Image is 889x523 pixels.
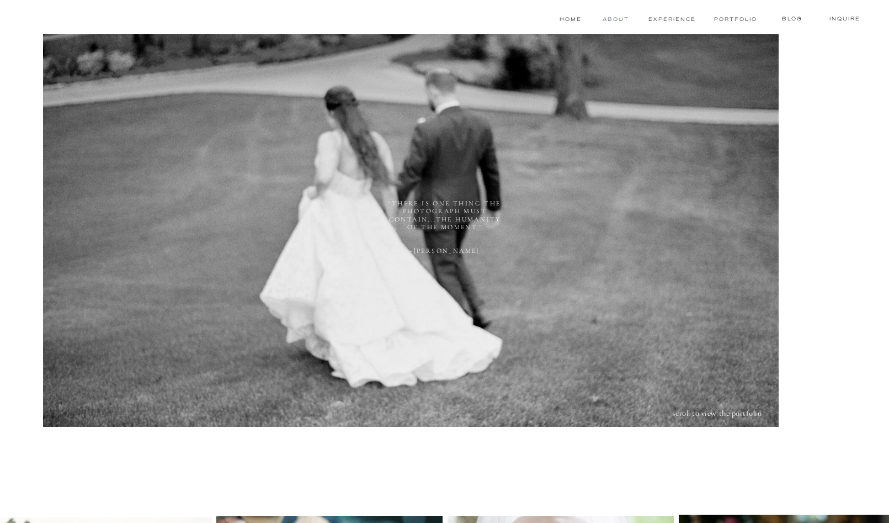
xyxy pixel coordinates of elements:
[603,15,627,24] a: About
[826,14,864,23] a: Inquire
[714,15,755,24] a: Portfolio
[770,14,813,23] a: blog
[647,15,696,24] a: experience
[388,199,502,261] h2: "there is one thing the photograph must contain...the humanity of the moment." -[PERSON_NAME]
[653,409,781,422] h1: scroll to view the portfolio
[558,15,583,24] a: Home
